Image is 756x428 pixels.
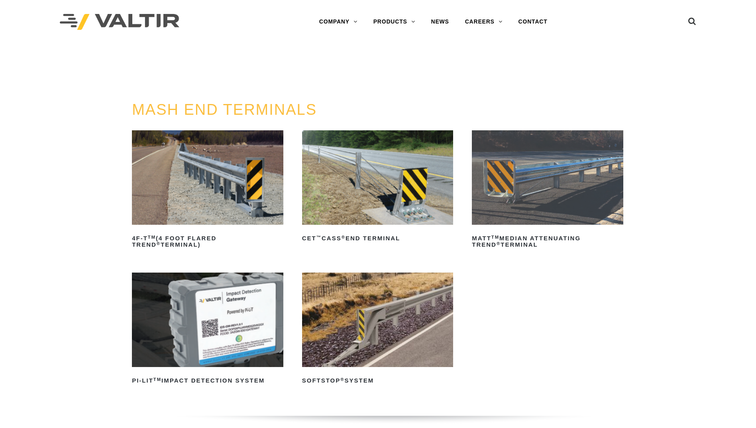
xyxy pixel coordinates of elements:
[472,232,623,251] h2: MATT Median Attenuating TREND Terminal
[316,235,322,240] sup: ™
[365,14,423,30] a: PRODUCTS
[132,130,283,251] a: 4F-TTM(4 Foot Flared TREND®Terminal)
[302,273,454,387] a: SoftStop®System
[157,241,161,246] sup: ®
[511,14,556,30] a: CONTACT
[132,273,283,387] a: PI-LITTMImpact Detection System
[132,101,317,118] a: MASH END TERMINALS
[302,273,454,367] img: SoftStop System End Terminal
[302,374,454,387] h2: SoftStop System
[60,14,179,30] img: Valtir
[340,377,344,382] sup: ®
[497,241,501,246] sup: ®
[342,235,346,240] sup: ®
[148,235,156,240] sup: TM
[472,130,623,251] a: MATTTMMedian Attenuating TREND®Terminal
[491,235,499,240] sup: TM
[457,14,511,30] a: CAREERS
[302,130,454,245] a: CET™CASS®End Terminal
[423,14,457,30] a: NEWS
[153,377,161,382] sup: TM
[302,232,454,245] h2: CET CASS End Terminal
[311,14,365,30] a: COMPANY
[132,232,283,251] h2: 4F-T (4 Foot Flared TREND Terminal)
[132,374,283,387] h2: PI-LIT Impact Detection System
